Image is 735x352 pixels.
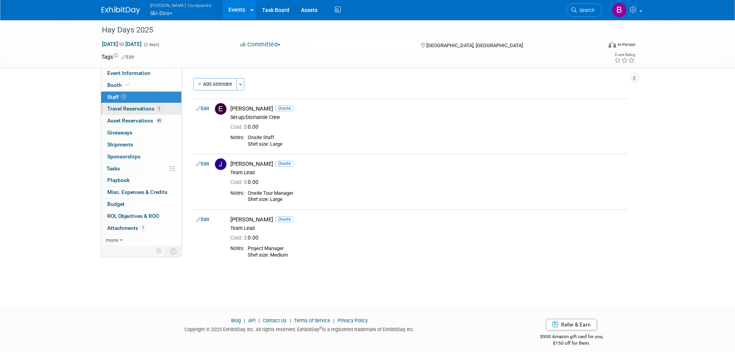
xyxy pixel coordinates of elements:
span: | [242,318,247,323]
span: Search [577,7,595,13]
span: Booth [107,82,131,88]
div: Onsite Tour Manager Shirt size: Large [248,190,625,203]
div: Team Lead [230,225,625,231]
span: Misc. Expenses & Credits [107,189,167,195]
div: Project Manager Shirt size: Medium [248,245,625,258]
a: Budget [101,199,181,210]
a: Asset Reservations49 [101,115,181,127]
div: [PERSON_NAME] [230,105,625,112]
td: Personalize Event Tab Strip [152,246,166,256]
span: | [331,318,336,323]
sup: ® [319,326,322,330]
div: Onsite Staff Shirt size: Large [248,134,625,147]
a: Edit [196,106,209,111]
span: Cost: $ [230,124,248,130]
span: 3 [121,94,127,100]
div: [PERSON_NAME] [230,160,625,168]
a: Sponsorships [101,151,181,163]
a: Event Information [101,68,181,79]
div: Team Lead [230,170,625,176]
img: Format-Inperson.png [608,41,616,48]
a: Travel Reservations1 [101,103,181,115]
a: ROI, Objectives & ROO [101,211,181,222]
span: Cost: $ [230,179,248,185]
a: Attachments1 [101,223,181,234]
div: Hay Days 2025 [99,23,590,37]
button: Add Attendee [193,78,237,90]
span: Onsite [275,161,294,167]
span: Onsite [275,216,294,222]
a: Refer & Earn [546,319,597,330]
div: Event Rating [614,53,635,57]
div: Notes: [230,245,245,252]
span: to [118,41,125,47]
span: Travel Reservations [107,105,162,112]
a: Booth [101,80,181,91]
a: Playbook [101,175,181,186]
span: Cost: $ [230,235,248,241]
a: Edit [196,161,209,167]
span: Giveaways [107,129,132,136]
a: Search [566,3,602,17]
td: Tags [101,53,134,61]
img: Barbara Brzezinska [612,3,627,17]
a: API [248,318,255,323]
span: Sponsorships [107,153,140,160]
span: [PERSON_NAME] Companies [150,1,212,9]
div: [PERSON_NAME] [230,216,625,223]
span: Tasks [106,165,120,172]
span: | [257,318,262,323]
a: Terms of Service [294,318,330,323]
div: Event Format [556,40,636,52]
a: Tasks [101,163,181,175]
div: Notes: [230,190,245,196]
a: more [101,235,181,246]
img: ExhibitDay [101,7,140,14]
span: 0.00 [230,124,262,130]
a: Blog [231,318,241,323]
td: Toggle Event Tabs [166,246,181,256]
a: Staff3 [101,92,181,103]
span: [DATE] [DATE] [101,41,142,48]
span: ROI, Objectives & ROO [107,213,159,219]
a: Privacy Policy [338,318,368,323]
span: | [288,318,293,323]
span: Attachments [107,225,146,231]
span: 1 [156,106,162,112]
span: (2 days) [143,42,159,47]
i: Booth reservation complete [125,83,129,87]
div: $150 off for them. [509,340,634,347]
span: Asset Reservations [107,117,163,124]
a: Edit [196,217,209,222]
div: Set-up/Dismantle Crew [230,114,625,121]
a: Giveaways [101,127,181,139]
a: Shipments [101,139,181,151]
img: E.jpg [215,103,226,115]
span: 1 [140,225,146,231]
span: [GEOGRAPHIC_DATA], [GEOGRAPHIC_DATA] [426,43,523,48]
div: $500 Amazon gift card for you, [509,328,634,346]
span: Onsite [275,105,294,111]
a: Edit [122,54,134,60]
span: Staff [107,94,127,100]
span: more [106,237,118,243]
span: 49 [155,118,163,124]
a: Misc. Expenses & Credits [101,187,181,198]
span: 0.00 [230,235,262,241]
div: Notes: [230,134,245,141]
span: Playbook [107,177,130,183]
span: Event Information [107,70,150,76]
img: J.jpg [215,158,226,170]
span: Budget [107,201,125,207]
div: Copyright © 2025 ExhibitDay, Inc. All rights reserved. ExhibitDay is a registered trademark of Ex... [101,324,498,333]
a: Contact Us [263,318,287,323]
div: In-Person [617,42,635,48]
button: Committed [238,41,284,49]
span: Shipments [107,141,133,148]
span: 0.00 [230,179,262,185]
